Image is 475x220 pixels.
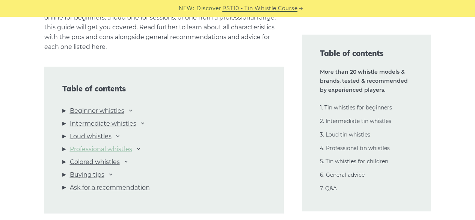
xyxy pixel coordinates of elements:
[62,84,266,93] span: Table of contents
[320,104,392,111] a: 1. Tin whistles for beginners
[196,4,221,13] span: Discover
[320,158,388,165] a: 5. Tin whistles for children
[320,48,413,59] span: Table of contents
[320,68,408,93] strong: More than 20 whistle models & brands, tested & recommended by experienced players.
[70,132,112,141] a: Loud whistles
[320,131,370,138] a: 3. Loud tin whistles
[70,119,136,129] a: Intermediate whistles
[320,145,390,152] a: 4. Professional tin whistles
[179,4,194,13] span: NEW:
[320,171,365,178] a: 6. General advice
[222,4,297,13] a: PST10 - Tin Whistle Course
[320,118,391,124] a: 2. Intermediate tin whistles
[70,157,120,167] a: Colored whistles
[44,3,284,52] p: Whether you are just getting started and looking for the best tin whistle to buy online for begin...
[70,106,124,116] a: Beginner whistles
[70,183,150,193] a: Ask for a recommendation
[70,170,104,180] a: Buying tips
[70,144,132,154] a: Professional whistles
[320,185,337,192] a: 7. Q&A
